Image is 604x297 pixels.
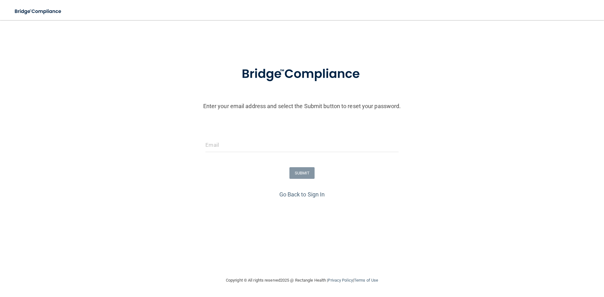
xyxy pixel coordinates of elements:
[289,167,315,179] button: SUBMIT
[328,278,353,283] a: Privacy Policy
[229,58,375,91] img: bridge_compliance_login_screen.278c3ca4.svg
[187,270,417,290] div: Copyright © All rights reserved 2025 @ Rectangle Health | |
[205,138,398,152] input: Email
[279,191,325,198] a: Go Back to Sign In
[9,5,67,18] img: bridge_compliance_login_screen.278c3ca4.svg
[354,278,378,283] a: Terms of Use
